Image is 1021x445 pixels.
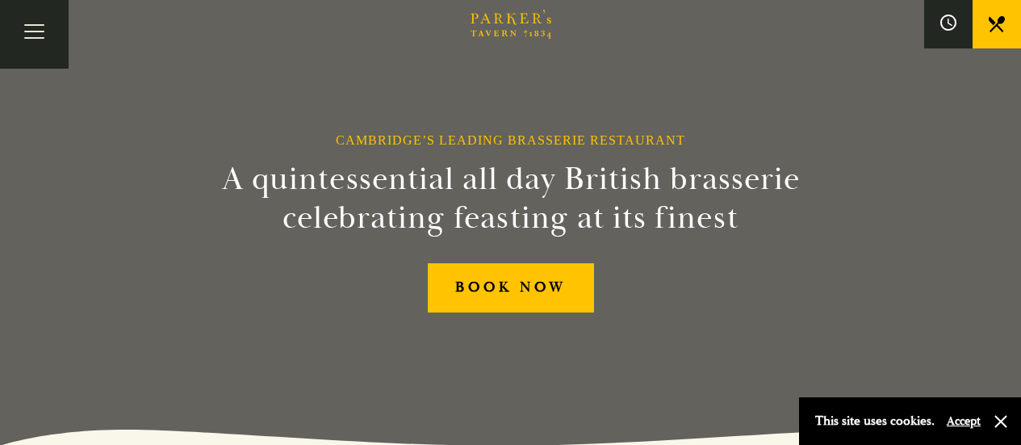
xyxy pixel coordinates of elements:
[428,263,594,313] a: BOOK NOW
[815,409,935,433] p: This site uses cookies.
[947,414,981,429] button: Accept
[143,160,879,237] h2: A quintessential all day British brasserie celebrating feasting at its finest
[336,132,685,148] h1: Cambridge’s Leading Brasserie Restaurant
[993,414,1009,430] button: Close and accept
